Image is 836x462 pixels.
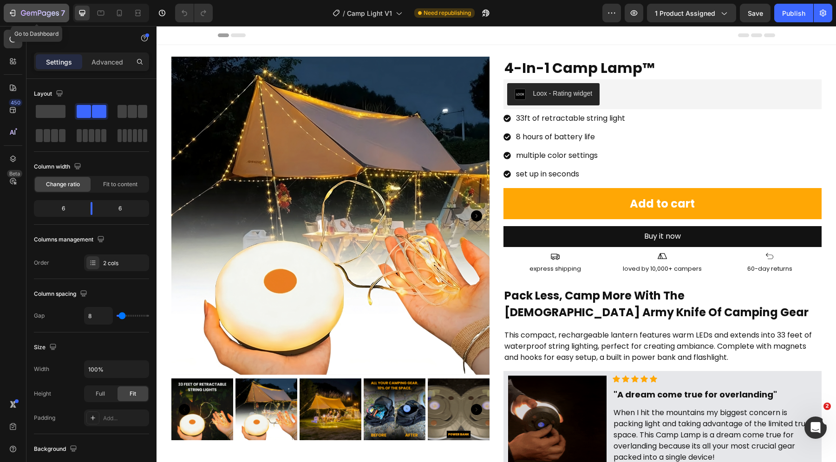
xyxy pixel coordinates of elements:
iframe: Design area [157,26,836,462]
div: Layout [34,88,65,100]
span: Fit [130,390,136,398]
p: "A dream come true for overlanding" [457,362,662,375]
iframe: Intercom live chat [804,416,827,439]
div: Padding [34,414,55,422]
div: 2 cols [103,259,147,267]
img: loox.png [358,63,369,74]
p: This compact, rechargeable lantern features warm LEDs and extends into 33 feet of waterproof stri... [348,304,664,337]
div: Order [34,259,49,267]
div: Height [34,390,51,398]
button: 7 [4,4,69,22]
div: 6 [100,202,147,215]
span: Fit to content [103,180,137,189]
img: gempages_517448468105528102-db3d09cd-1d87-43a7-b220-6491dc7fc24e.gif [352,350,450,448]
button: Add to cart [347,162,665,193]
span: 2 [823,403,831,410]
span: Camp Light V1 [347,8,392,18]
p: set up in seconds [359,143,469,154]
div: 450 [9,99,22,106]
div: Width [34,365,49,373]
button: Buy it now [347,200,665,221]
div: 6 [36,202,83,215]
p: express shipping [348,240,450,246]
p: Pack Less, Camp More With The [DEMOGRAPHIC_DATA] Army Knife Of Camping Gear [348,261,664,295]
div: Add to cart [473,168,538,188]
button: Loox - Rating widget [351,57,444,79]
button: Carousel Back Arrow [22,378,33,389]
div: Column width [34,161,83,173]
button: Carousel Next Arrow [314,378,326,389]
div: Beta [7,170,22,177]
p: Settings [46,57,72,67]
span: Change ratio [46,180,80,189]
p: Row [45,33,124,44]
span: / [343,8,345,18]
div: Columns management [34,234,106,246]
p: multiple color settings [359,124,469,135]
p: Advanced [91,57,123,67]
span: Need republishing [424,9,471,17]
div: Undo/Redo [175,4,213,22]
p: 60-day returns [562,240,664,246]
div: Add... [103,414,147,423]
div: Publish [782,8,805,18]
div: Loox - Rating widget [377,63,436,72]
input: Auto [85,307,112,324]
p: When I hit the mountains my biggest concern is packing light and taking advantage of the limited ... [457,381,662,437]
p: 4-In-1 Camp Lamp™ [348,32,664,52]
p: 8 hours of battery life [359,105,469,117]
p: loved by 10,000+ campers [455,240,557,246]
div: Size [34,341,59,354]
button: Save [740,4,771,22]
span: Save [748,9,763,17]
div: Column spacing [34,288,89,300]
button: Publish [774,4,813,22]
div: Buy it now [488,204,524,217]
p: 33ft of retractable string light [359,87,469,98]
div: Background [34,443,79,455]
input: Auto [85,361,149,377]
span: Full [96,390,105,398]
p: 7 [61,7,65,19]
span: 1 product assigned [655,8,715,18]
button: 1 product assigned [647,4,736,22]
div: Gap [34,312,45,320]
button: Carousel Next Arrow [314,184,326,195]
